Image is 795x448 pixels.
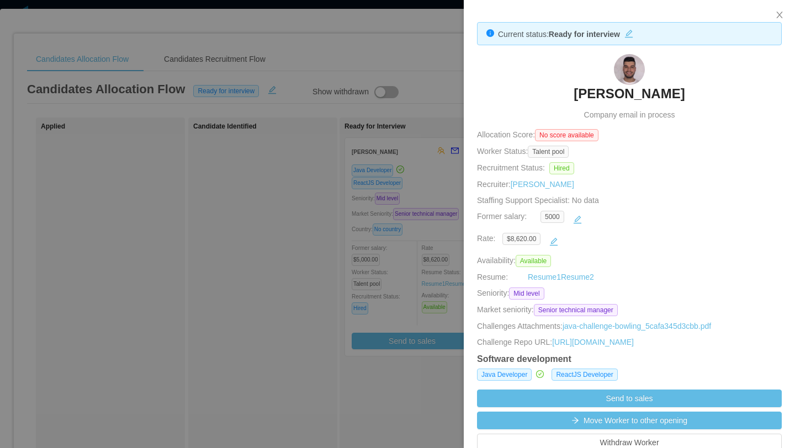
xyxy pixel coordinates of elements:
span: Mid level [509,287,544,300]
a: icon: check-circle [536,369,546,381]
span: Java Developer [477,369,532,381]
a: Resume1 [528,271,561,283]
span: Seniority: [477,287,509,300]
h3: [PERSON_NAME] [574,85,685,103]
a: [PERSON_NAME] [574,85,685,109]
a: java-challenge-bowling_5cafa345d3cbb.pdf [563,322,711,330]
span: Talent pool [528,146,569,158]
span: Challenges Attachments: [477,321,563,332]
span: Market seniority: [477,304,534,316]
span: Challenge Repo URL: [477,337,552,348]
span: Company email in process [584,109,675,121]
a: [PERSON_NAME] [511,180,574,189]
span: 5000 [540,211,564,223]
i: icon: info-circle [486,29,494,37]
span: Recruitment Status: [477,163,545,172]
a: [URL][DOMAIN_NAME] [552,338,634,346]
button: Send to sales [477,390,782,407]
i: icon: close [775,10,784,19]
a: Resume2 [561,271,594,283]
button: icon: edit [545,233,563,250]
button: icon: edit [620,27,638,38]
strong: Software development [477,354,571,364]
button: icon: arrow-rightMove Worker to other opening [477,412,782,429]
span: Hired [549,162,574,174]
span: Current status: [498,30,549,39]
span: Worker Status: [477,147,528,156]
span: No data [570,196,599,205]
span: Resume: [477,273,508,281]
span: $8,620.00 [502,233,540,245]
span: ReactJS Developer [552,369,617,381]
span: Senior technical manager [534,304,618,316]
span: No score available [535,129,598,141]
span: Available [516,255,551,267]
span: Availability: [477,256,555,265]
span: Staffing Support Specialist: [477,196,599,205]
span: Allocation Score: [477,130,535,139]
span: Recruiter: [477,180,574,189]
i: icon: check-circle [536,370,544,378]
strong: Ready for interview [549,30,620,39]
button: icon: edit [569,211,586,228]
img: 00906ed0-13eb-11eb-9abf-0fd810e84960_6026b0a61bc7a-90w.png [614,54,645,85]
